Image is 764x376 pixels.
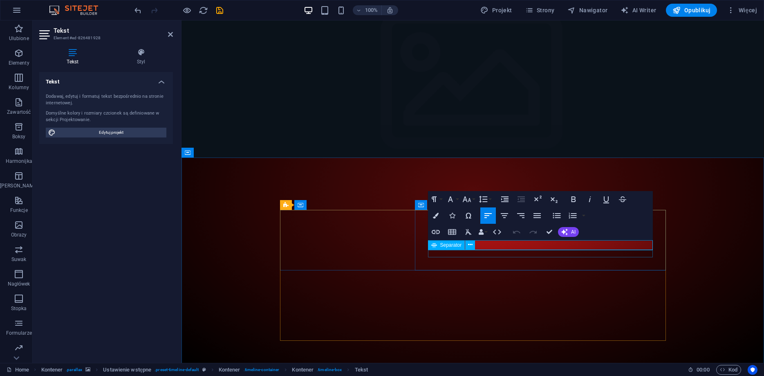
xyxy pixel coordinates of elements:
div: Projekt (Ctrl+Alt+Y) [477,4,515,17]
i: Po zmianie rozmiaru automatycznie dostosowuje poziom powiększenia do wybranego urządzenia. [386,7,394,14]
span: AI Writer [621,6,656,14]
h3: Element #ed-826481928 [54,34,157,42]
span: Kliknij, aby zaznaczyć. Kliknij dwukrotnie, aby edytować [355,365,368,375]
button: Clear Formatting [461,224,476,240]
button: Insert Table [444,224,460,240]
button: Undo (Ctrl+Z) [509,224,524,240]
button: Align Justify [529,207,545,224]
span: Kliknij, aby zaznaczyć. Kliknij dwukrotnie, aby edytować [219,365,240,375]
button: Więcej [724,4,760,17]
p: Nagłówek [8,281,30,287]
span: Opublikuj [672,6,710,14]
span: Strony [525,6,555,14]
h6: 100% [365,5,378,15]
button: Strikethrough [615,191,630,207]
h2: Tekst [54,27,173,34]
button: Align Left [480,207,496,224]
span: Kliknij, aby zaznaczyć. Kliknij dwukrotnie, aby edytować [292,365,314,375]
button: Decrease Indent [513,191,529,207]
button: reload [198,5,208,15]
button: Insert Link [428,224,444,240]
span: Nawigator [567,6,607,14]
button: Underline (Ctrl+U) [598,191,614,207]
button: Line Height [477,191,493,207]
button: save [215,5,224,15]
h4: Tekst [39,48,110,65]
button: Bold (Ctrl+B) [566,191,581,207]
h4: Tekst [39,72,173,87]
p: Kolumny [9,84,29,91]
button: Colors [428,207,444,224]
button: Edytuj projekt [46,128,166,137]
button: Confirm (Ctrl+⏎) [542,224,557,240]
button: Kliknij tutaj, aby wyjść z trybu podglądu i kontynuować edycję [182,5,192,15]
button: Paragraph Format [428,191,444,207]
button: Align Center [497,207,512,224]
p: Zawartość [7,109,31,115]
img: Editor Logo [47,5,108,15]
span: . parallax [66,365,82,375]
button: Special Characters [461,207,476,224]
button: 100% [353,5,382,15]
button: Redo (Ctrl+Shift+Z) [525,224,541,240]
span: Edytuj projekt [58,128,164,137]
div: Domyślne kolory i rozmiary czcionek są definiowane w sekcji Projektowanie. [46,110,166,124]
i: Ten element jest konfigurowalnym ustawieniem wstępnym [202,367,206,372]
button: Data Bindings [477,224,488,240]
p: Harmonijka [6,158,32,164]
button: Italic (Ctrl+I) [582,191,598,207]
span: Projekt [480,6,512,14]
span: Separator [440,243,462,248]
button: Usercentrics [748,365,757,375]
div: Dodawaj, edytuj i formatuj tekst bezpośrednio na stronie internetowej. [46,93,166,107]
button: Projekt [477,4,515,17]
p: Boksy [12,133,26,140]
p: Stopka [11,305,27,312]
button: Ordered List [580,207,587,224]
button: Icons [444,207,460,224]
p: Suwak [11,256,27,263]
span: . timeline-container [244,365,280,375]
button: Increase Indent [497,191,513,207]
i: Przeładuj stronę [199,6,208,15]
button: AI [558,227,579,237]
button: Strony [522,4,558,17]
span: AI [571,230,576,234]
span: . preset-timeline-default [155,365,199,375]
button: Kod [716,365,741,375]
button: Unordered List [549,207,565,224]
i: Cofnij: Edytuj nagłówek (Ctrl+Z) [133,6,143,15]
button: HTML [489,224,505,240]
button: Opublikuj [666,4,717,17]
button: undo [133,5,143,15]
button: Align Right [513,207,529,224]
span: 00 00 [697,365,709,375]
button: Font Size [461,191,476,207]
h6: Czas sesji [688,365,710,375]
span: Więcej [727,6,757,14]
span: . timeline-box [317,365,342,375]
p: Ulubione [9,35,29,42]
span: : [702,367,704,373]
i: Zapisz (Ctrl+S) [215,6,224,15]
button: Nawigator [564,4,611,17]
p: Elementy [9,60,29,66]
button: Superscript [530,191,545,207]
button: Font Family [444,191,460,207]
span: Kod [720,365,737,375]
a: Kliknij, aby anulować zaznaczenie. Kliknij dwukrotnie, aby otworzyć Strony [7,365,29,375]
h4: Styl [110,48,173,65]
button: Ordered List [565,207,580,224]
nav: breadcrumb [41,365,368,375]
span: Kliknij, aby zaznaczyć. Kliknij dwukrotnie, aby edytować [103,365,151,375]
button: Subscript [546,191,562,207]
p: Funkcje [10,207,28,214]
p: Obrazy [11,232,27,238]
i: Ten element zawiera tło [85,367,90,372]
button: AI Writer [617,4,659,17]
span: Kliknij, aby zaznaczyć. Kliknij dwukrotnie, aby edytować [41,365,63,375]
p: Formularze [6,330,32,336]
